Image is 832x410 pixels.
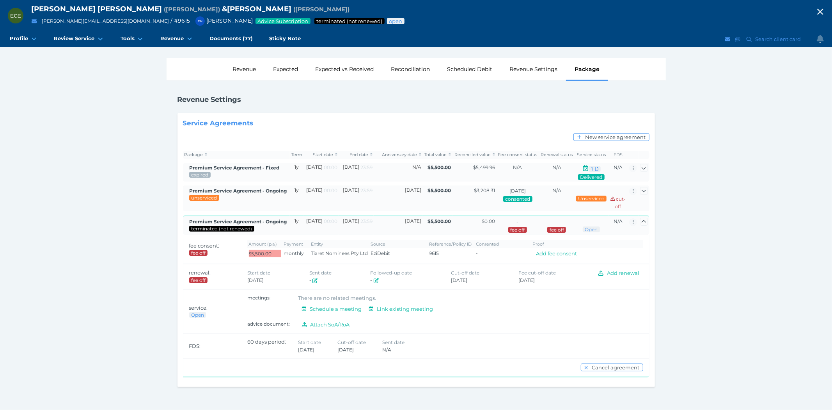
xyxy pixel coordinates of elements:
button: Attach SoA/RoA [298,321,353,328]
span: $3,208.31 [474,187,495,193]
span: Service package status: Not renewed [316,18,383,24]
button: Schedule a meeting [298,305,365,313]
span: & [PERSON_NAME] [222,4,291,13]
div: Revenue Settings [501,58,566,80]
th: End date [339,151,374,159]
a: [PERSON_NAME][EMAIL_ADDRESS][DOMAIN_NAME] [42,18,169,24]
span: CUT-OFF [610,196,626,209]
a: Review Service [46,31,112,47]
span: Profile [10,35,28,42]
span: monthly [284,250,304,256]
th: Total value [422,151,452,159]
div: Package [566,58,608,80]
span: - [309,277,311,283]
span: $5,500.00 [249,251,272,257]
th: Consented [475,240,531,248]
th: Service status [574,151,608,159]
span: Consent status: Fee has been consented [505,196,530,202]
span: advice document: [247,321,290,327]
th: Fee consent status [496,151,539,159]
span: PM [198,20,202,23]
span: Consent status: Fee was not consented within 150 day [510,227,525,233]
th: service: [183,289,241,333]
span: Advice status: Review not yet booked in [389,18,403,24]
div: Expected [264,58,307,80]
span: There are no related meetings. [298,295,376,301]
span: N/A [552,164,561,170]
div: Scheduled Debit [438,58,501,80]
span: Cancel agreement [590,364,643,371]
th: Anniversary date [374,151,422,159]
span: 00:00 [324,164,337,170]
span: $5,500.00 [428,164,451,170]
div: Edward Charles Eaton [8,8,23,23]
span: N/A [614,164,623,170]
span: / # 9615 [170,17,190,24]
button: Add renewal [595,269,643,277]
button: Add fee consent [532,250,581,257]
td: [DATE] [303,185,339,211]
span: Created by: Rhiannon McCollough [189,188,287,194]
span: $5,499.96 [473,164,495,170]
span: $0.00 [482,218,495,224]
th: Term [290,151,304,159]
span: Service package status: Not renewed [191,226,252,232]
a: Profile [2,31,46,47]
td: [DATE] [303,163,339,182]
span: Sticky Note [269,35,301,42]
td: [DATE] [303,215,339,235]
span: $5,500.00 [428,187,451,193]
th: Start date [303,151,339,159]
div: Expected vs Received [307,58,382,80]
span: Advice Subscription [257,18,309,24]
span: Sent date [309,270,332,276]
td: [DATE] [339,215,374,235]
span: Tools [121,35,135,42]
th: Reconciled value [452,151,497,159]
span: Advice status: Review not yet booked in [191,312,204,318]
span: [PERSON_NAME] [192,17,253,24]
button: Email [724,34,732,44]
td: [DATE] [374,185,422,211]
span: EziDebit [371,250,390,256]
th: Renewal status [539,151,574,159]
span: [DATE] [247,277,264,283]
td: [DATE] [339,185,374,211]
span: Start date [247,270,270,276]
span: Review Service [54,35,94,42]
th: Proof [531,240,643,248]
div: Peter McDonald [195,16,205,26]
td: N/A [374,163,422,182]
span: Preferred name [164,5,220,13]
span: Preferred name [293,5,349,13]
td: 1y [290,163,304,182]
span: Advice status: Review not yet booked in [584,226,598,232]
span: Start date [298,339,321,345]
span: Advice status: No review during service period [578,196,605,201]
span: ECE [10,13,21,19]
span: [DATE] [337,347,354,353]
span: Attach SoA/RoA [309,321,353,328]
span: Consent status: Fee was not consented within 150 day [191,250,206,256]
span: 23:59 [360,187,373,193]
th: Reference/Policy ID [428,240,475,248]
th: renewal: [183,264,241,289]
span: [DATE] [298,347,314,353]
span: Link existing meeting [375,306,436,312]
span: [DATE] [509,188,526,194]
button: Link existing meeting [365,305,436,313]
th: Amount (p.a.) [247,240,282,248]
span: Service package status: Reviewed during service period [191,172,209,178]
span: [DATE] [518,277,535,283]
h1: Revenue Settings [177,95,241,104]
span: Add renewal [605,270,643,276]
button: Cancel agreement [581,364,643,371]
button: New service agreement [573,133,649,141]
span: $5,500.00 [428,218,451,224]
span: N/A [552,187,561,193]
div: Revenue [224,58,264,80]
span: Search client card [754,36,804,42]
span: meetings: [247,295,271,301]
span: Service Agreements [183,119,254,127]
span: Advice status: Advice provided [580,174,603,180]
